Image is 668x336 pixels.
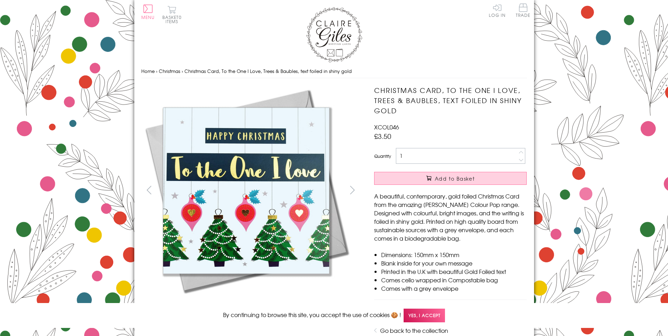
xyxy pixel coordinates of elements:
[374,192,527,242] p: A beautiful, contemporary, gold foiled Christmas Card from the amazing [PERSON_NAME] Colour Pop r...
[306,7,362,62] img: Claire Giles Greetings Cards
[374,85,527,115] h1: Christmas Card, To the One I Love, Trees & Baubles, text foiled in shiny gold
[141,5,155,19] button: Menu
[141,182,157,198] button: prev
[435,175,475,182] span: Add to Basket
[381,267,527,276] li: Printed in the U.K with beautiful Gold Foiled text
[381,284,527,293] li: Comes with a grey envelope
[404,309,445,322] span: Yes, I accept
[184,68,352,74] span: Christmas Card, To the One I Love, Trees & Baubles, text foiled in shiny gold
[141,64,527,79] nav: breadcrumbs
[381,250,527,259] li: Dimensions: 150mm x 150mm
[141,68,155,74] a: Home
[162,6,182,23] button: Basket0 items
[381,276,527,284] li: Comes cello wrapped in Compostable bag
[141,85,351,296] img: Christmas Card, To the One I Love, Trees & Baubles, text foiled in shiny gold
[159,68,180,74] a: Christmas
[374,153,391,159] label: Quantity
[344,182,360,198] button: next
[374,123,399,131] span: XCOL046
[380,326,448,335] a: Go back to the collection
[516,4,531,17] span: Trade
[360,85,571,296] img: Christmas Card, To the One I Love, Trees & Baubles, text foiled in shiny gold
[374,131,391,141] span: £3.50
[374,172,527,185] button: Add to Basket
[182,68,183,74] span: ›
[489,4,506,17] a: Log In
[516,4,531,19] a: Trade
[141,14,155,20] span: Menu
[166,14,182,25] span: 0 items
[381,259,527,267] li: Blank inside for your own message
[156,68,157,74] span: ›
